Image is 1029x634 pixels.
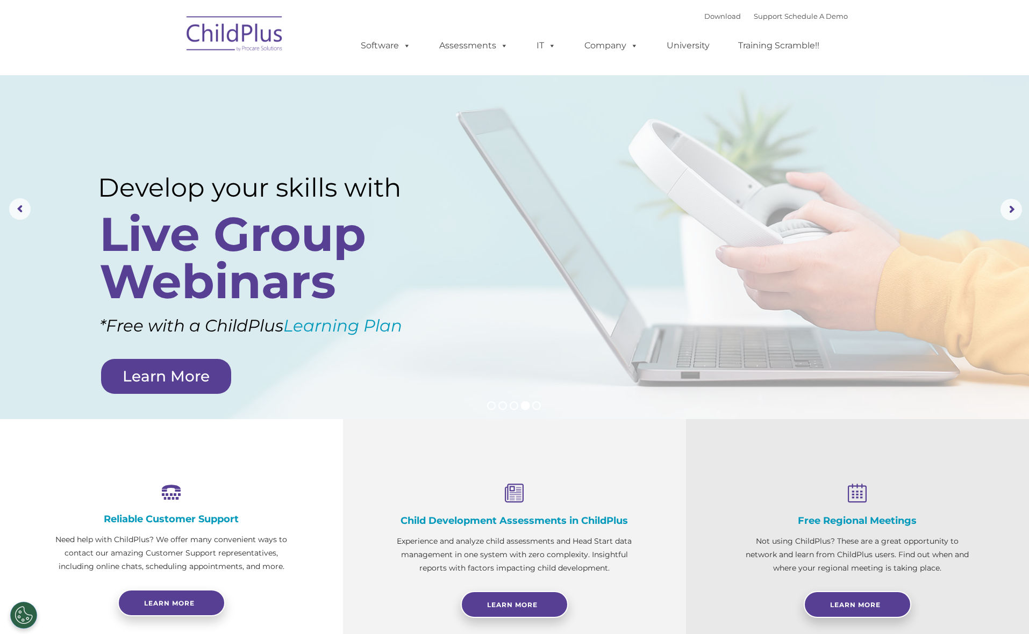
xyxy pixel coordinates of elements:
a: Assessments [428,35,519,56]
a: Company [574,35,649,56]
rs-layer: Live Group Webinars [99,211,434,305]
span: Learn More [830,601,881,609]
span: Learn more [144,599,195,607]
a: Learning Plan [283,315,402,336]
a: University [656,35,720,56]
rs-layer: Develop your skills with [98,172,438,203]
span: Learn More [487,601,538,609]
a: Training Scramble!! [727,35,830,56]
button: Cookies Settings [10,602,37,629]
span: Phone number [149,115,195,123]
a: Schedule A Demo [784,12,848,20]
h4: Child Development Assessments in ChildPlus [397,515,632,527]
h4: Free Regional Meetings [740,515,975,527]
a: Learn More [461,591,568,618]
p: Not using ChildPlus? These are a great opportunity to network and learn from ChildPlus users. Fin... [740,535,975,575]
a: Learn More [101,359,231,394]
a: Software [350,35,421,56]
p: Experience and analyze child assessments and Head Start data management in one system with zero c... [397,535,632,575]
font: | [704,12,848,20]
a: IT [526,35,567,56]
span: Last name [149,71,182,79]
iframe: Chat Widget [848,518,1029,634]
h4: Reliable Customer Support [54,513,289,525]
p: Need help with ChildPlus? We offer many convenient ways to contact our amazing Customer Support r... [54,533,289,573]
a: Learn More [804,591,911,618]
rs-layer: *Free with a ChildPlus [99,311,463,341]
a: Download [704,12,741,20]
a: Support [754,12,782,20]
img: ChildPlus by Procare Solutions [181,9,289,62]
a: Learn more [118,589,225,616]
